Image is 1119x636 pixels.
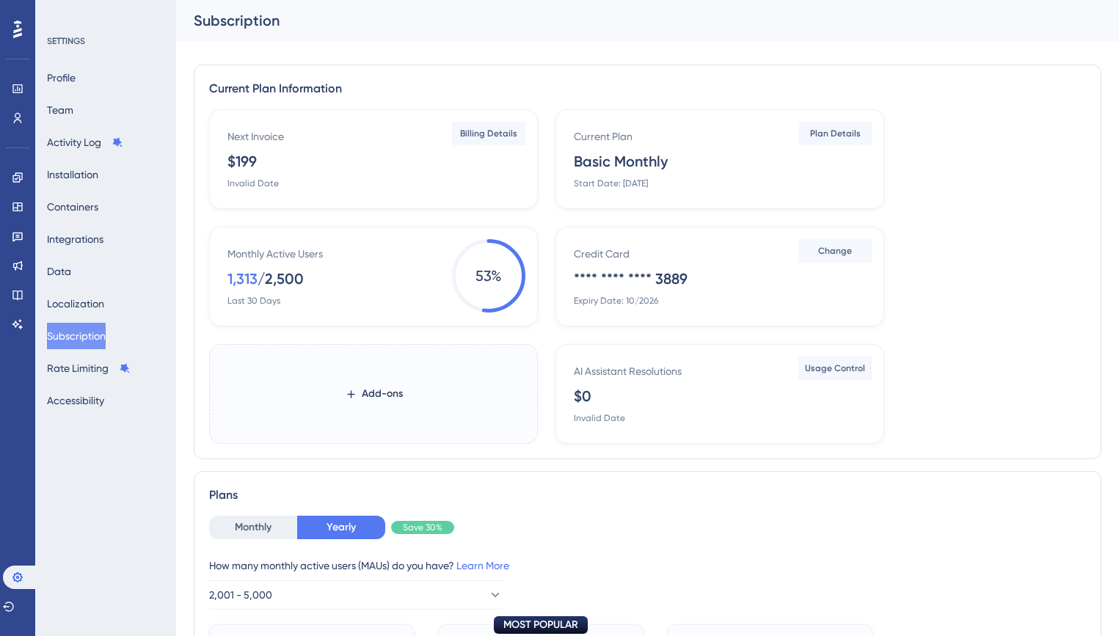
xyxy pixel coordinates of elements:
[452,239,525,312] span: 53 %
[798,357,872,380] button: Usage Control
[194,10,1065,31] div: Subscription
[209,557,1086,574] div: How many monthly active users (MAUs) do you have?
[574,412,625,424] div: Invalid Date
[47,161,98,188] button: Installation
[798,122,872,145] button: Plan Details
[227,245,323,263] div: Monthly Active Users
[47,355,131,381] button: Rate Limiting
[574,128,633,145] div: Current Plan
[805,362,865,374] span: Usage Control
[574,386,591,406] div: $0
[818,245,852,257] span: Change
[47,65,76,91] button: Profile
[345,381,403,407] button: Add-ons
[209,586,272,604] span: 2,001 - 5,000
[798,239,872,263] button: Change
[494,616,588,634] div: MOST POPULAR
[403,522,442,533] span: Save 30%
[47,387,104,414] button: Accessibility
[574,362,682,380] div: AI Assistant Resolutions
[47,129,123,156] button: Activity Log
[227,268,258,289] div: 1,313
[227,128,284,145] div: Next Invoice
[227,295,280,307] div: Last 30 Days
[209,486,1086,504] div: Plans
[297,516,385,539] button: Yearly
[209,516,297,539] button: Monthly
[574,245,630,263] div: Credit Card
[460,128,517,139] span: Billing Details
[227,178,279,189] div: Invalid Date
[209,580,503,610] button: 2,001 - 5,000
[47,226,103,252] button: Integrations
[456,560,509,571] a: Learn More
[574,151,668,172] div: Basic Monthly
[47,290,104,317] button: Localization
[574,178,648,189] div: Start Date: [DATE]
[452,122,525,145] button: Billing Details
[47,194,98,220] button: Containers
[47,258,71,285] button: Data
[47,97,73,123] button: Team
[258,268,304,289] div: / 2,500
[362,385,403,403] span: Add-ons
[209,80,1086,98] div: Current Plan Information
[810,128,861,139] span: Plan Details
[47,35,166,47] div: SETTINGS
[47,323,106,349] button: Subscription
[574,295,658,307] div: Expiry Date: 10/2026
[227,151,257,172] div: $199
